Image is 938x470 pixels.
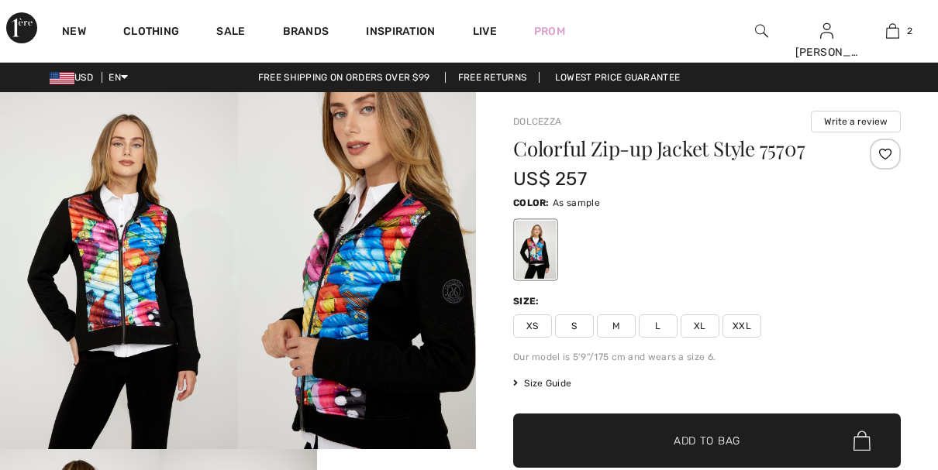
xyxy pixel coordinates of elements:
span: Color: [513,197,550,208]
span: XL [681,314,719,338]
a: Prom [534,23,565,39]
img: US Dollar [50,72,74,84]
a: 2 [860,22,925,40]
span: L [639,314,678,338]
img: My Info [820,22,833,40]
span: USD [50,72,99,83]
span: Inspiration [366,25,435,41]
div: Size: [513,294,543,308]
img: search the website [755,22,768,40]
span: M [597,314,636,338]
div: As sample [516,221,556,279]
a: Dolcezza [513,116,561,127]
img: Bag.svg [854,431,871,451]
span: Add to Bag [674,433,740,449]
span: Size Guide [513,376,571,390]
a: Live [473,23,497,39]
span: XXL [722,314,761,338]
span: EN [109,72,128,83]
span: 2 [907,24,912,38]
div: [PERSON_NAME] [795,44,860,60]
button: Add to Bag [513,413,901,468]
img: Colorful Zip-Up Jacket Style 75707. 2 [238,92,476,449]
button: Write a review [811,111,901,132]
a: Free shipping on orders over $99 [246,72,443,83]
a: Free Returns [445,72,540,83]
span: S [555,314,594,338]
img: My Bag [886,22,899,40]
a: Sign In [820,23,833,38]
img: 1ère Avenue [6,12,37,43]
span: As sample [553,197,600,208]
span: XS [513,314,552,338]
h1: Colorful Zip-up Jacket Style 75707 [513,139,836,159]
div: Our model is 5'9"/175 cm and wears a size 6. [513,350,901,364]
a: Brands [283,25,329,41]
a: New [62,25,86,41]
span: US$ 257 [513,168,587,190]
a: Sale [216,25,245,41]
a: Lowest Price Guarantee [543,72,693,83]
a: Clothing [123,25,179,41]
